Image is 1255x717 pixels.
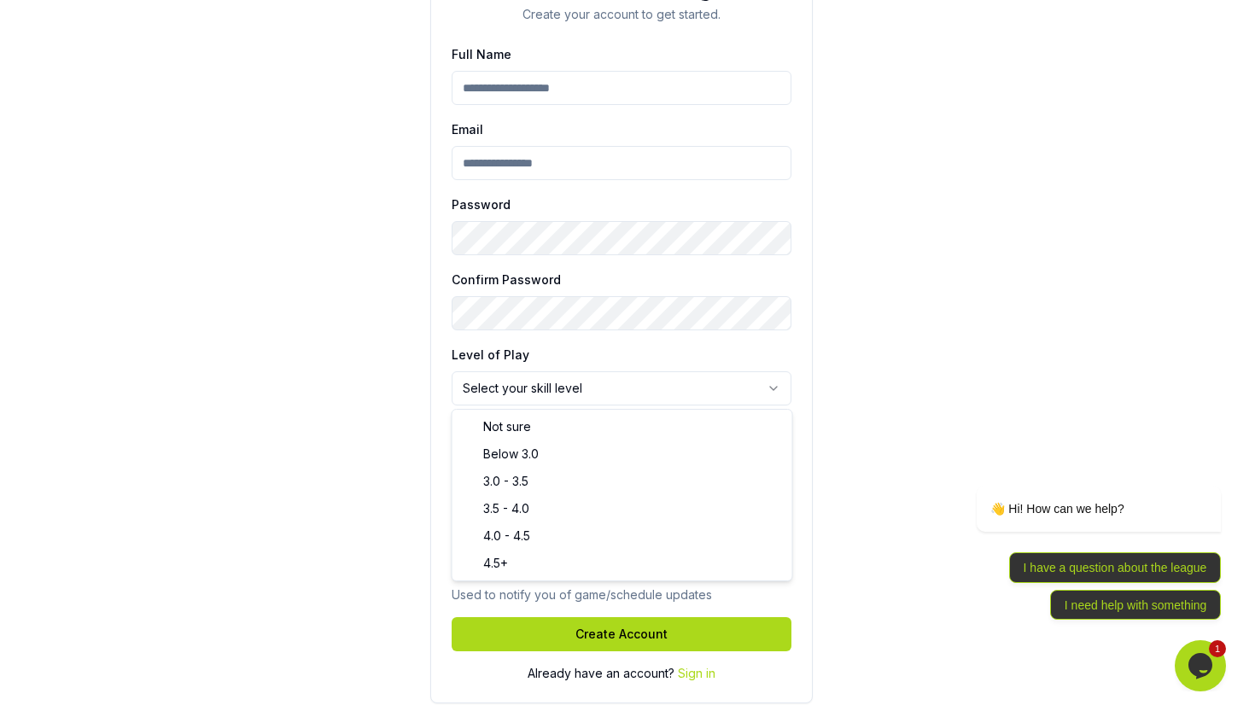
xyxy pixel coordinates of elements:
[922,351,1229,632] iframe: chat widget
[483,528,530,545] span: 4.0 - 4.5
[483,418,531,435] span: Not sure
[1175,640,1229,691] iframe: chat widget
[483,500,529,517] span: 3.5 - 4.0
[483,555,508,572] span: 4.5+
[483,446,539,463] span: Below 3.0
[483,473,528,490] span: 3.0 - 3.5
